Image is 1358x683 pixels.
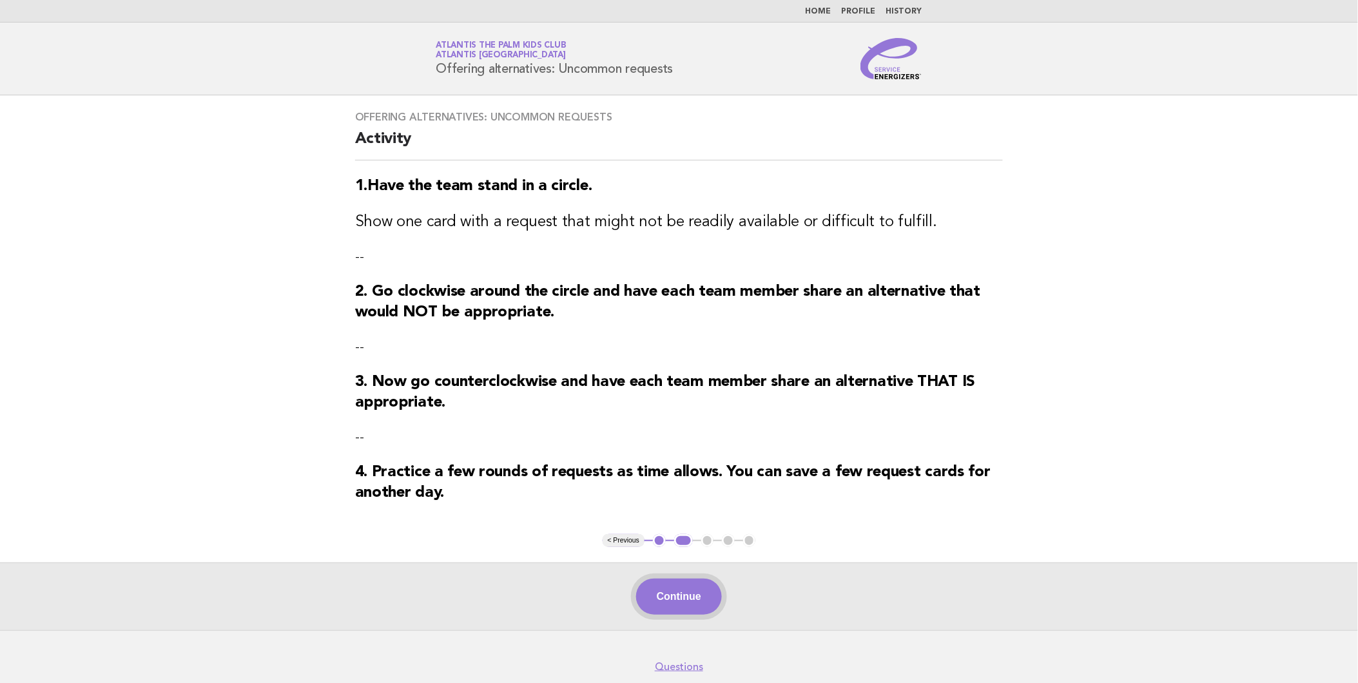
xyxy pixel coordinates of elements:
a: History [886,8,922,15]
h2: Activity [355,129,1004,160]
h3: Offering alternatives: Uncommon requests [355,111,1004,124]
p: -- [355,248,1004,266]
h1: Offering alternatives: Uncommon requests [436,42,674,75]
strong: 4. Practice a few rounds of requests as time allows. You can save a few request cards for another... [355,465,991,501]
button: < Previous [603,534,645,547]
span: Atlantis [GEOGRAPHIC_DATA] [436,52,567,60]
a: Home [806,8,831,15]
button: 2 [674,534,693,547]
a: Profile [842,8,876,15]
button: Continue [636,579,722,615]
p: -- [355,338,1004,356]
strong: 2. Go clockwise around the circle and have each team member share an alternative that would NOT b... [355,284,981,320]
a: Atlantis The Palm Kids ClubAtlantis [GEOGRAPHIC_DATA] [436,41,567,59]
h3: Show one card with a request that might not be readily available or difficult to fulfill. [355,212,1004,233]
strong: 1.Have the team stand in a circle. [355,178,592,194]
img: Service Energizers [860,38,922,79]
p: -- [355,428,1004,447]
button: 1 [653,534,666,547]
a: Questions [655,660,703,673]
strong: 3. Now go counterclockwise and have each team member share an alternative THAT IS appropriate. [355,374,976,410]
